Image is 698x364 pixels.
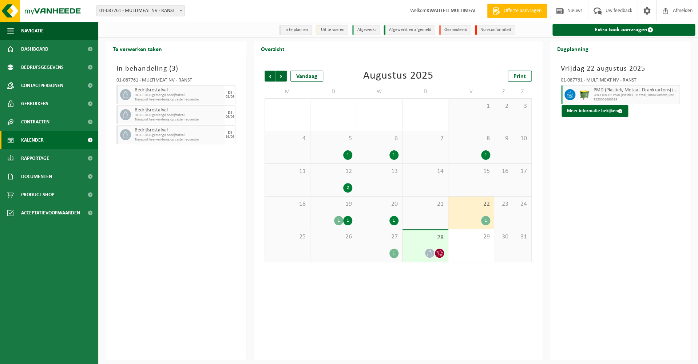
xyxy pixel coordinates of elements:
[314,233,352,241] span: 26
[21,167,52,186] span: Documenten
[21,76,63,95] span: Contactpersonen
[562,105,628,117] button: Meer informatie bekijken
[389,249,398,258] div: 1
[135,118,223,122] span: Transport heen-en-terug op vaste frequentie
[517,233,528,241] span: 31
[96,5,185,16] span: 01-087761 - MULTIMEAT NV - RANST
[314,167,352,175] span: 12
[135,133,223,138] span: HK-XZ-20-G gemengd bedrijfsafval
[498,135,509,143] span: 9
[494,85,513,98] td: Z
[406,234,444,242] span: 28
[360,233,398,241] span: 27
[135,98,223,102] span: Transport heen-en-terug op vaste frequentie
[552,24,695,36] a: Extra taak aanvragen
[228,131,232,135] div: DI
[269,135,306,143] span: 4
[439,25,471,35] li: Geannuleerd
[475,25,515,35] li: Non-conformiteit
[265,85,310,98] td: M
[384,25,435,35] li: Afgewerkt en afgemeld
[481,150,490,160] div: 1
[452,135,490,143] span: 8
[481,216,490,225] div: 1
[517,200,528,208] span: 24
[116,63,235,74] h3: In behandeling ( )
[21,149,49,167] span: Rapportage
[276,71,287,82] span: Volgende
[135,107,223,113] span: Bedrijfsrestafval
[517,102,528,110] span: 3
[21,40,48,58] span: Dashboard
[21,58,64,76] span: Bedrijfsgegevens
[517,135,528,143] span: 10
[314,200,352,208] span: 19
[550,41,596,56] h2: Dagplanning
[406,167,444,175] span: 14
[269,233,306,241] span: 25
[254,41,292,56] h2: Overzicht
[508,71,532,82] a: Print
[226,115,234,119] div: 09/09
[594,98,678,102] span: T250001696529
[21,204,80,222] span: Acceptatievoorwaarden
[594,87,678,93] span: PMD (Plastiek, Metaal, Drankkartons) (bedrijven)
[448,85,494,98] td: V
[316,25,348,35] li: Uit te voeren
[406,200,444,208] span: 21
[172,65,176,72] span: 3
[427,8,476,13] strong: KWALITEIT MULTIMEAT
[310,85,356,98] td: D
[498,102,509,110] span: 2
[21,186,54,204] span: Product Shop
[594,93,678,98] span: WB-1100-HP PMD (Plastiek, Metaal, Drankkartons) (bedrijven)
[228,91,232,95] div: DI
[452,167,490,175] span: 15
[21,22,44,40] span: Navigatie
[343,150,352,160] div: 1
[334,216,343,225] div: 1
[352,25,380,35] li: Afgewerkt
[226,135,234,139] div: 16/09
[356,85,402,98] td: W
[21,95,48,113] span: Gebruikers
[279,25,312,35] li: In te plannen
[498,200,509,208] span: 23
[402,85,448,98] td: D
[517,167,528,175] span: 17
[343,216,352,225] div: 1
[498,167,509,175] span: 16
[360,200,398,208] span: 20
[343,183,352,193] div: 2
[116,78,235,85] div: 01-087761 - MULTIMEAT NV - RANST
[452,102,490,110] span: 1
[106,41,169,56] h2: Te verwerken taken
[487,4,547,18] a: Offerte aanvragen
[135,93,223,98] span: HK-XZ-20-G gemengd bedrijfsafval
[96,6,185,16] span: 01-087761 - MULTIMEAT NV - RANST
[226,95,234,99] div: 02/09
[360,167,398,175] span: 13
[135,138,223,142] span: Transport heen-en-terug op vaste frequentie
[513,85,532,98] td: Z
[314,135,352,143] span: 5
[502,7,543,15] span: Offerte aanvragen
[579,89,590,100] img: WB-1100-HPE-GN-50
[389,150,398,160] div: 1
[513,74,526,79] span: Print
[452,200,490,208] span: 22
[135,87,223,93] span: Bedrijfsrestafval
[269,167,306,175] span: 11
[389,216,398,225] div: 1
[21,131,44,149] span: Kalender
[21,113,49,131] span: Contracten
[360,135,398,143] span: 6
[561,78,680,85] div: 01-087761 - MULTIMEAT NV - RANST
[290,71,323,82] div: Vandaag
[363,71,433,82] div: Augustus 2025
[135,127,223,133] span: Bedrijfsrestafval
[265,71,275,82] span: Vorige
[228,111,232,115] div: DI
[269,200,306,208] span: 18
[406,135,444,143] span: 7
